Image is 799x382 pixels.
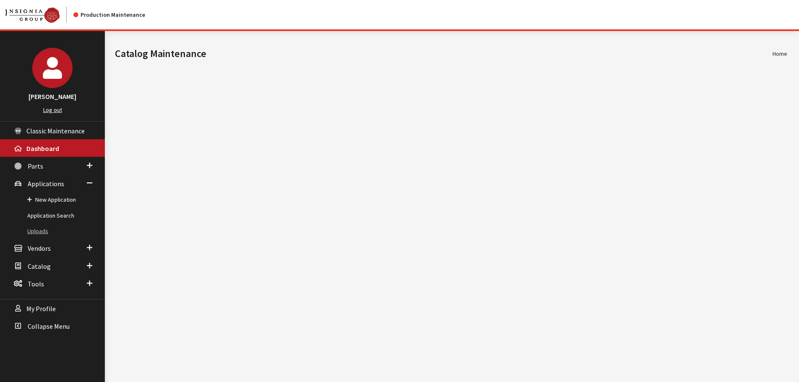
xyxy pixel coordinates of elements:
[5,7,73,23] a: Insignia Group logo
[773,49,787,58] li: Home
[26,304,56,313] span: My Profile
[28,179,64,188] span: Applications
[28,322,70,330] span: Collapse Menu
[28,262,51,270] span: Catalog
[28,280,44,288] span: Tools
[28,162,43,170] span: Parts
[32,48,73,88] img: Cheyenne Dorton
[28,244,51,253] span: Vendors
[43,106,62,114] a: Log out
[26,144,59,153] span: Dashboard
[73,10,145,19] div: Production Maintenance
[115,46,773,61] h1: Catalog Maintenance
[8,91,96,101] h3: [PERSON_NAME]
[5,8,60,23] img: Catalog Maintenance
[26,127,85,135] span: Classic Maintenance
